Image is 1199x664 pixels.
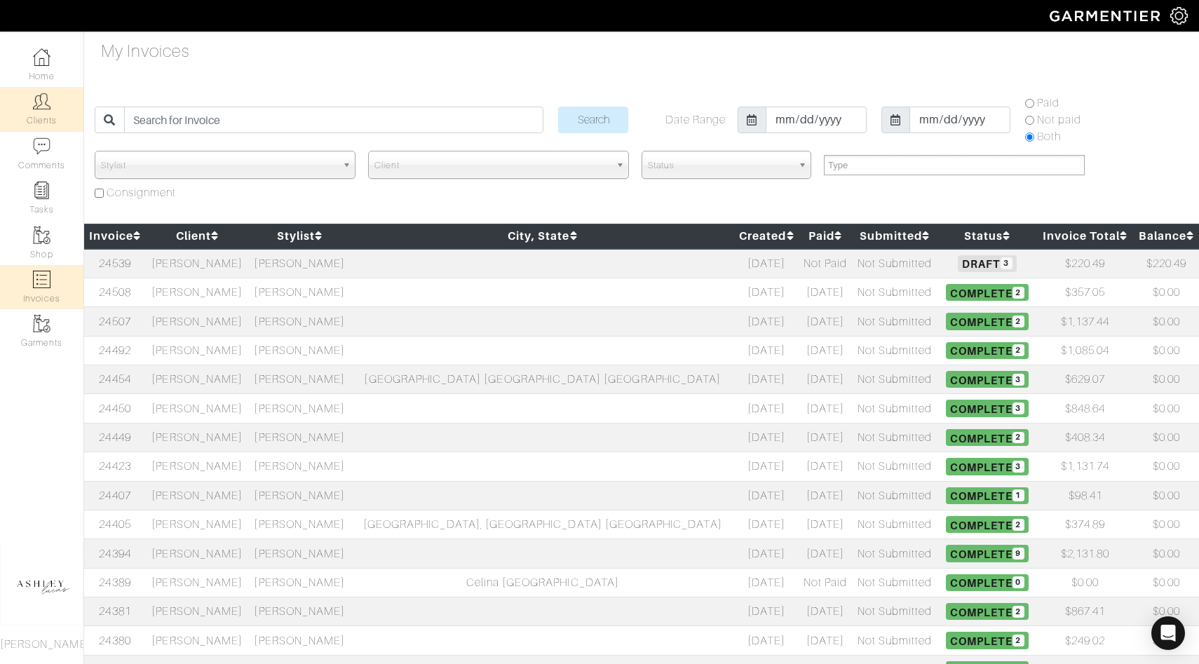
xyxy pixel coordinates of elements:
span: Complete [946,574,1028,591]
td: Not Submitted [852,481,937,510]
a: Submitted [860,229,930,243]
td: Not Submitted [852,539,937,568]
td: Not Submitted [852,423,937,452]
span: 0 [1012,576,1024,588]
td: $1,137.44 [1037,307,1134,336]
a: 24407 [99,489,130,502]
label: Consignment [107,184,177,201]
td: [DATE] [734,394,799,423]
td: [PERSON_NAME] [146,394,248,423]
td: $249.02 [1037,626,1134,655]
span: 2 [1012,519,1024,531]
span: Complete [946,487,1028,504]
td: $0.00 [1134,597,1199,626]
td: $0.00 [1134,365,1199,394]
td: [PERSON_NAME] [146,452,248,481]
td: [PERSON_NAME] [248,539,351,568]
td: $0.00 [1134,423,1199,452]
td: $0.00 [1134,626,1199,655]
span: 3 [1012,374,1024,386]
label: Paid [1037,95,1059,111]
label: Both [1037,128,1061,145]
span: Complete [946,603,1028,620]
td: $0.00 [1134,278,1199,306]
td: [DATE] [799,597,853,626]
td: Not Submitted [852,510,937,538]
td: $848.64 [1037,394,1134,423]
td: [PERSON_NAME] [146,539,248,568]
td: [PERSON_NAME] [146,568,248,597]
a: Balance [1139,229,1194,243]
label: Date Range: [665,111,729,128]
td: [PERSON_NAME] [248,336,351,365]
span: Draft [958,255,1016,272]
td: [DATE] [734,481,799,510]
td: [DATE] [734,510,799,538]
td: [DATE] [734,452,799,481]
span: Stylist [101,151,337,179]
span: 2 [1012,432,1024,444]
td: [PERSON_NAME] [248,423,351,452]
a: 24423 [99,460,130,473]
td: $98.41 [1037,481,1134,510]
a: Paid [808,229,842,243]
td: $0.00 [1134,336,1199,365]
img: dashboard-icon-dbcd8f5a0b271acd01030246c82b418ddd0df26cd7fceb0bd07c9910d44c42f6.png [33,48,50,66]
a: Status [964,229,1010,243]
a: 24454 [99,373,130,386]
span: 2 [1012,316,1024,327]
a: 24381 [99,605,130,618]
td: [DATE] [734,539,799,568]
span: Complete [946,313,1028,330]
td: $0.00 [1134,568,1199,597]
td: [DATE] [799,307,853,336]
td: Not Submitted [852,278,937,306]
a: 24449 [99,431,130,444]
span: Complete [946,632,1028,649]
span: Complete [946,400,1028,416]
td: Not Submitted [852,307,937,336]
td: [DATE] [799,539,853,568]
img: clients-icon-6bae9207a08558b7cb47a8932f037763ab4055f8c8b6bfacd5dc20c3e0201464.png [33,93,50,110]
a: 24450 [99,402,130,415]
td: [DATE] [734,365,799,394]
td: [DATE] [799,510,853,538]
td: $0.00 [1134,510,1199,538]
a: City, State [508,229,578,243]
div: Open Intercom Messenger [1151,616,1185,650]
td: Not Submitted [852,394,937,423]
td: [GEOGRAPHIC_DATA] [GEOGRAPHIC_DATA] [GEOGRAPHIC_DATA] [351,365,734,394]
a: Stylist [277,229,323,243]
td: [DATE] [734,278,799,306]
td: [DATE] [734,568,799,597]
td: $0.00 [1134,539,1199,568]
a: 24394 [99,548,130,560]
td: Not Submitted [852,336,937,365]
td: [GEOGRAPHIC_DATA], [GEOGRAPHIC_DATA] [GEOGRAPHIC_DATA] [351,510,734,538]
span: Complete [946,545,1028,562]
td: [PERSON_NAME] [248,452,351,481]
td: Not Submitted [852,249,937,278]
span: Complete [946,429,1028,446]
td: $0.00 [1134,394,1199,423]
h4: My Invoices [101,41,190,62]
td: [PERSON_NAME] [146,307,248,336]
td: [PERSON_NAME] [248,626,351,655]
a: 24380 [99,635,130,647]
span: 2 [1012,635,1024,646]
td: [PERSON_NAME] [146,336,248,365]
td: $867.41 [1037,597,1134,626]
label: Not paid [1037,111,1081,128]
td: [PERSON_NAME] [248,365,351,394]
span: Client [374,151,610,179]
td: [PERSON_NAME] [146,423,248,452]
span: 2 [1012,287,1024,299]
a: Created [739,229,794,243]
span: Complete [946,284,1028,301]
td: Celina [GEOGRAPHIC_DATA] [351,568,734,597]
td: $408.34 [1037,423,1134,452]
img: gear-icon-white-bd11855cb880d31180b6d7d6211b90ccbf57a29d726f0c71d8c61bd08dd39cc2.png [1170,7,1188,25]
td: $357.05 [1037,278,1134,306]
td: Not Paid [799,568,853,597]
td: [DATE] [799,394,853,423]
